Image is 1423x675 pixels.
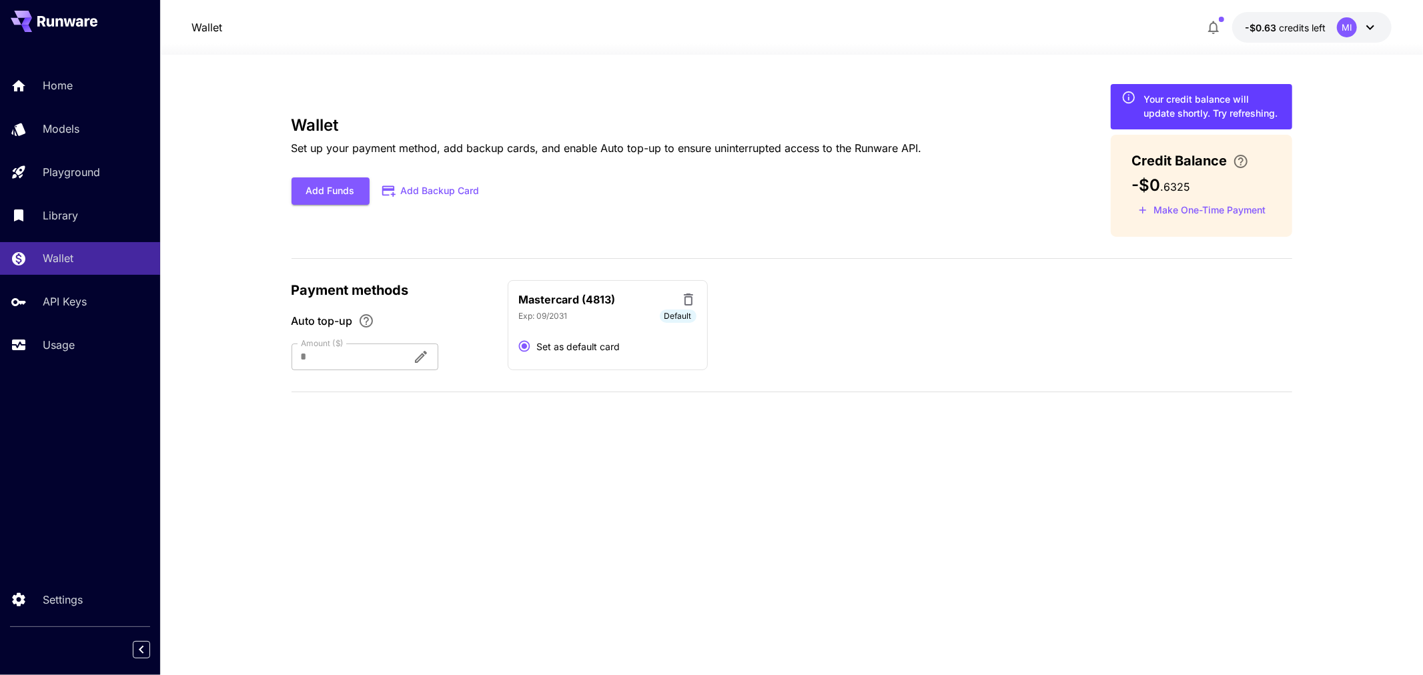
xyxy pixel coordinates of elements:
span: Set as default card [537,340,620,354]
p: Home [43,77,73,93]
p: API Keys [43,293,87,309]
span: Default [660,310,696,322]
button: Enter your card details and choose an Auto top-up amount to avoid service interruptions. We'll au... [1228,153,1254,169]
p: Usage [43,337,75,353]
button: Make a one-time, non-recurring payment [1132,200,1272,221]
p: Playground [43,164,100,180]
p: Wallet [43,250,73,266]
span: Auto top-up [292,313,353,329]
nav: breadcrumb [191,19,222,35]
p: Payment methods [292,280,492,300]
span: -$0.63 [1246,22,1280,33]
p: Exp: 09/2031 [519,310,568,322]
button: Enable Auto top-up to ensure uninterrupted service. We'll automatically bill the chosen amount wh... [353,313,380,329]
a: Wallet [191,19,222,35]
label: Amount ($) [301,337,344,349]
div: -$0.6325 [1246,21,1326,35]
p: Set up your payment method, add backup cards, and enable Auto top-up to ensure uninterrupted acce... [292,140,922,156]
button: Collapse sidebar [133,641,150,658]
p: Mastercard (4813) [519,291,616,307]
div: MI [1337,17,1357,37]
h3: Wallet [292,116,922,135]
p: Models [43,121,79,137]
span: . 6325 [1161,180,1191,193]
span: Credit Balance [1132,151,1228,171]
button: Add Funds [292,177,370,205]
p: Library [43,207,78,223]
div: Collapse sidebar [143,638,160,662]
button: -$0.6325MI [1232,12,1392,43]
span: -$0 [1132,175,1161,195]
div: Your credit balance will update shortly. Try refreshing. [1144,92,1282,120]
button: Add Backup Card [370,178,494,204]
p: Settings [43,592,83,608]
span: credits left [1280,22,1326,33]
